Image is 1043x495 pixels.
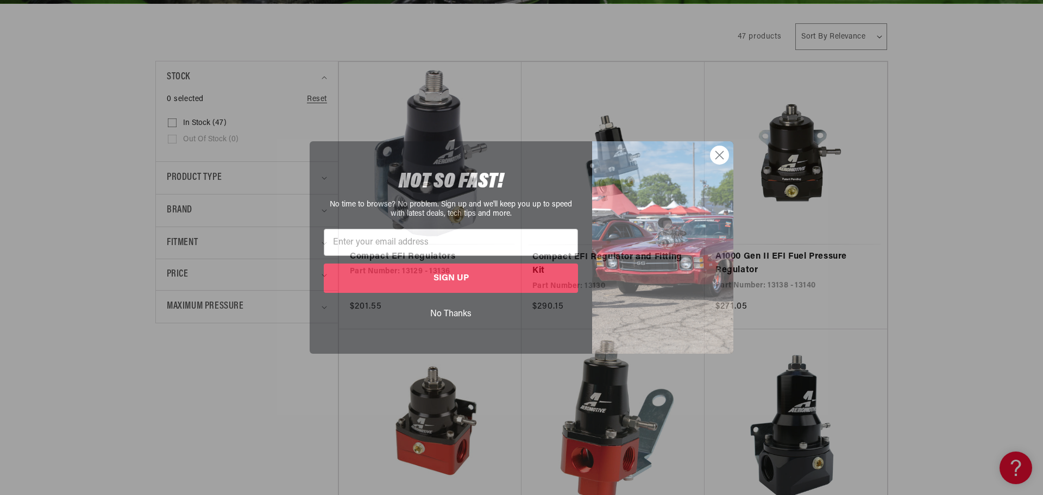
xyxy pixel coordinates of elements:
button: SIGN UP [324,264,578,293]
input: Enter your email address [324,229,578,256]
span: NOT SO FAST! [399,171,504,193]
button: Close dialog [710,146,729,165]
span: No time to browse? No problem. Sign up and we'll keep you up to speed with latest deals, tech tip... [330,200,572,218]
img: 85cdd541-2605-488b-b08c-a5ee7b438a35.jpeg [592,141,733,353]
button: No Thanks [324,304,578,324]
